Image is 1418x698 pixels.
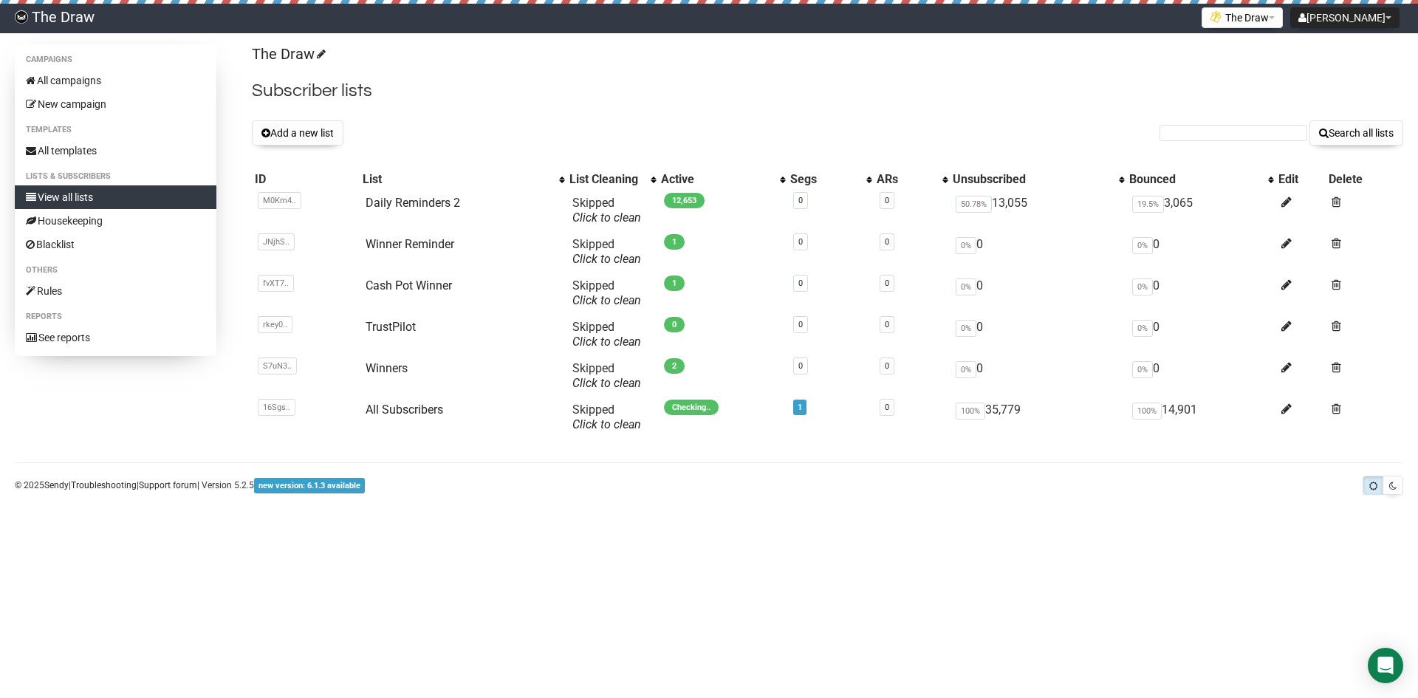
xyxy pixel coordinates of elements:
th: ID: No sort applied, sorting is disabled [252,169,360,190]
span: 0% [1132,278,1153,295]
span: 50.78% [956,196,992,213]
a: 0 [798,196,803,205]
h2: Subscriber lists [252,78,1403,104]
span: rkey0.. [258,316,292,333]
td: 0 [950,231,1126,273]
a: Daily Reminders 2 [366,196,460,210]
a: 0 [885,237,889,247]
td: 0 [950,273,1126,314]
div: Delete [1329,172,1400,187]
a: Troubleshooting [71,480,137,490]
div: Open Intercom Messenger [1368,648,1403,683]
a: Click to clean [572,293,641,307]
div: ARs [877,172,935,187]
span: 0% [1132,361,1153,378]
li: Campaigns [15,51,216,69]
td: 3,065 [1126,190,1275,231]
th: List Cleaning: No sort applied, activate to apply an ascending sort [566,169,658,190]
li: Others [15,261,216,279]
a: 0 [798,320,803,329]
a: 0 [885,361,889,371]
span: 0% [1132,237,1153,254]
span: JNjhS.. [258,233,295,250]
td: 0 [1126,231,1275,273]
a: 1 [798,403,802,412]
button: [PERSON_NAME] [1290,7,1400,28]
span: 1 [664,234,685,250]
span: Checking.. [664,400,719,415]
td: 35,779 [950,397,1126,438]
a: See reports [15,326,216,349]
span: 100% [1132,403,1162,420]
button: Add a new list [252,120,343,146]
a: The Draw [252,45,323,63]
th: Edit: No sort applied, sorting is disabled [1275,169,1326,190]
a: TrustPilot [366,320,416,334]
th: Segs: No sort applied, activate to apply an ascending sort [787,169,874,190]
a: new version: 6.1.3 available [254,480,365,490]
span: 1 [664,276,685,291]
div: List Cleaning [569,172,643,187]
a: New campaign [15,92,216,116]
td: 13,055 [950,190,1126,231]
span: 0% [956,278,976,295]
span: 0% [956,237,976,254]
div: Segs [790,172,859,187]
td: 0 [1126,355,1275,397]
a: All campaigns [15,69,216,92]
span: 2 [664,358,685,374]
td: 0 [950,314,1126,355]
td: 0 [950,355,1126,397]
span: M0Km4.. [258,192,301,209]
button: The Draw [1202,7,1283,28]
a: Blacklist [15,233,216,256]
div: Unsubscribed [953,172,1112,187]
span: 16Sgs.. [258,399,295,416]
a: View all lists [15,185,216,209]
a: 0 [885,403,889,412]
th: Unsubscribed: No sort applied, activate to apply an ascending sort [950,169,1126,190]
p: © 2025 | | | Version 5.2.5 [15,477,365,493]
a: 0 [798,361,803,371]
span: Skipped [572,361,641,390]
th: Active: No sort applied, activate to apply an ascending sort [658,169,787,190]
a: Click to clean [572,417,641,431]
a: Cash Pot Winner [366,278,452,292]
span: fvXT7.. [258,275,294,292]
img: 8741706495bd7f5de7187490d1791609 [15,10,28,24]
a: Winners [366,361,408,375]
li: Templates [15,121,216,139]
a: Sendy [44,480,69,490]
span: 19.5% [1132,196,1164,213]
a: 0 [885,196,889,205]
td: 0 [1126,273,1275,314]
span: 0 [664,317,685,332]
span: Skipped [572,196,641,225]
div: Bounced [1129,172,1261,187]
a: Click to clean [572,211,641,225]
a: Winner Reminder [366,237,454,251]
th: ARs: No sort applied, activate to apply an ascending sort [874,169,950,190]
img: 1.png [1210,11,1222,23]
a: Click to clean [572,376,641,390]
span: Skipped [572,237,641,266]
span: 0% [1132,320,1153,337]
li: Reports [15,308,216,326]
span: Skipped [572,320,641,349]
span: S7uN3.. [258,357,297,374]
th: Delete: No sort applied, sorting is disabled [1326,169,1403,190]
a: All Subscribers [366,403,443,417]
span: Skipped [572,403,641,431]
td: 0 [1126,314,1275,355]
li: Lists & subscribers [15,168,216,185]
th: List: No sort applied, activate to apply an ascending sort [360,169,566,190]
span: 0% [956,320,976,337]
div: Active [661,172,773,187]
a: 0 [798,278,803,288]
td: 14,901 [1126,397,1275,438]
span: 100% [956,403,985,420]
a: Click to clean [572,335,641,349]
a: Housekeeping [15,209,216,233]
span: new version: 6.1.3 available [254,478,365,493]
a: 0 [885,278,889,288]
